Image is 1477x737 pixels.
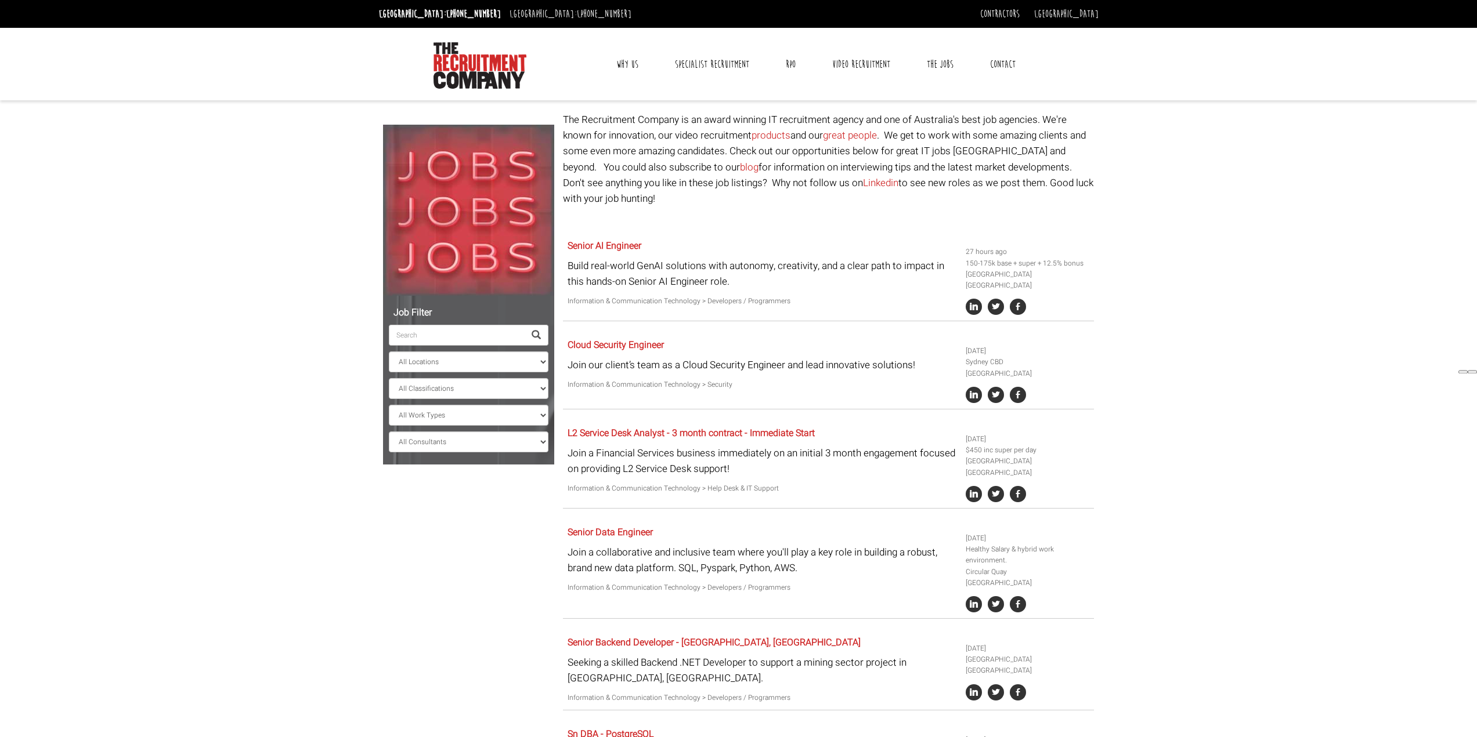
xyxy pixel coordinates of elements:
[577,8,631,20] a: [PHONE_NUMBER]
[966,643,1090,654] li: [DATE]
[752,128,790,143] a: products
[446,8,501,20] a: [PHONE_NUMBER]
[563,112,1094,206] p: The Recruitment Company is an award winning IT recruitment agency and one of Australia's best job...
[608,50,647,79] a: Why Us
[966,269,1090,291] li: [GEOGRAPHIC_DATA] [GEOGRAPHIC_DATA]
[389,325,525,346] input: Search
[568,379,957,390] p: Information & Communication Technology > Security
[966,246,1090,257] li: 27 hours ago
[568,426,815,440] a: L2 Service Desk Analyst - 3 month contract - Immediate Start
[383,125,554,296] img: Jobs, Jobs, Jobs
[966,456,1090,478] li: [GEOGRAPHIC_DATA] [GEOGRAPHIC_DATA]
[568,338,664,352] a: Cloud Security Engineer
[824,50,899,79] a: Video Recruitment
[918,50,962,79] a: The Jobs
[740,160,759,175] a: blog
[966,654,1090,676] li: [GEOGRAPHIC_DATA] [GEOGRAPHIC_DATA]
[507,5,634,23] li: [GEOGRAPHIC_DATA]:
[863,176,898,190] a: Linkedin
[568,258,957,289] p: Build real-world GenAI solutions with autonomy, creativity, and a clear path to impact in this ha...
[1034,8,1099,20] a: [GEOGRAPHIC_DATA]
[568,636,861,649] a: Senior Backend Developer - [GEOGRAPHIC_DATA], [GEOGRAPHIC_DATA]
[966,445,1090,456] li: $450 inc super per day
[568,544,957,576] p: Join a collaborative and inclusive team where you'll play a key role in building a robust, brand ...
[568,296,957,307] p: Information & Communication Technology > Developers / Programmers
[966,533,1090,544] li: [DATE]
[966,346,1090,357] li: [DATE]
[568,655,957,686] p: Seeking a skilled Backend .NET Developer to support a mining sector project in [GEOGRAPHIC_DATA],...
[434,42,526,89] img: The Recruitment Company
[966,258,1090,269] li: 150-175k base + super + 12.5% bonus
[777,50,804,79] a: RPO
[568,692,957,703] p: Information & Communication Technology > Developers / Programmers
[568,445,957,477] p: Join a Financial Services business immediately on an initial 3 month engagement focused on provid...
[966,544,1090,566] li: Healthy Salary & hybrid work environment.
[568,525,653,539] a: Senior Data Engineer
[980,8,1020,20] a: Contractors
[568,239,641,253] a: Senior AI Engineer
[966,567,1090,589] li: Circular Quay [GEOGRAPHIC_DATA]
[568,582,957,593] p: Information & Communication Technology > Developers / Programmers
[389,308,548,318] h5: Job Filter
[666,50,758,79] a: Specialist Recruitment
[823,128,877,143] a: great people
[981,50,1024,79] a: Contact
[568,483,957,494] p: Information & Communication Technology > Help Desk & IT Support
[568,357,957,373] p: Join our client’s team as a Cloud Security Engineer and lead innovative solutions!
[376,5,504,23] li: [GEOGRAPHIC_DATA]:
[966,357,1090,379] li: Sydney CBD [GEOGRAPHIC_DATA]
[966,434,1090,445] li: [DATE]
